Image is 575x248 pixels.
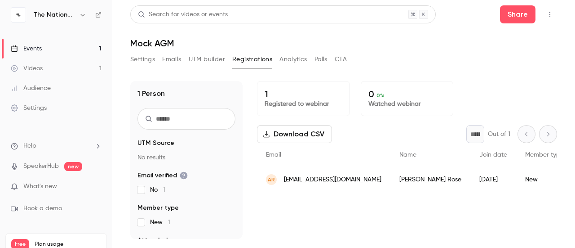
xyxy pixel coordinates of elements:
p: No results [137,153,235,162]
button: UTM builder [189,52,225,67]
span: New [150,218,170,227]
span: Email [266,152,281,158]
span: No [150,185,165,194]
span: Join date [479,152,507,158]
span: What's new [23,182,57,191]
span: Help [23,141,36,151]
li: help-dropdown-opener [11,141,102,151]
button: Download CSV [257,125,332,143]
span: 0 % [376,92,385,99]
div: New [516,167,573,192]
span: 1 [168,219,170,225]
p: 0 [368,89,446,99]
span: Name [399,152,416,158]
button: Emails [162,52,181,67]
div: Videos [11,64,43,73]
div: Audience [11,84,51,93]
span: Member type [525,152,564,158]
span: Book a demo [23,204,62,213]
p: Registered to webinar [265,99,342,108]
span: UTM Source [137,139,174,148]
span: Attended [137,236,168,245]
p: 1 [265,89,342,99]
button: CTA [335,52,347,67]
span: Plan usage [35,241,101,248]
span: Email verified [137,171,188,180]
div: Search for videos or events [138,10,228,19]
div: Settings [11,104,47,113]
span: 1 [163,187,165,193]
a: SpeakerHub [23,162,59,171]
div: Events [11,44,42,53]
button: Analytics [279,52,307,67]
button: Polls [314,52,327,67]
h6: The National Ballet of Canada [33,10,75,19]
button: Settings [130,52,155,67]
div: [DATE] [470,167,516,192]
iframe: Noticeable Trigger [91,183,102,191]
button: Share [500,5,535,23]
div: [PERSON_NAME] Rose [390,167,470,192]
p: Out of 1 [488,130,510,139]
button: Registrations [232,52,272,67]
span: Member type [137,203,179,212]
img: The National Ballet of Canada [11,8,26,22]
span: new [64,162,82,171]
p: Watched webinar [368,99,446,108]
span: [EMAIL_ADDRESS][DOMAIN_NAME] [284,175,381,185]
h1: 1 Person [137,88,165,99]
h1: Mock AGM [130,38,557,49]
span: AR [268,176,275,184]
